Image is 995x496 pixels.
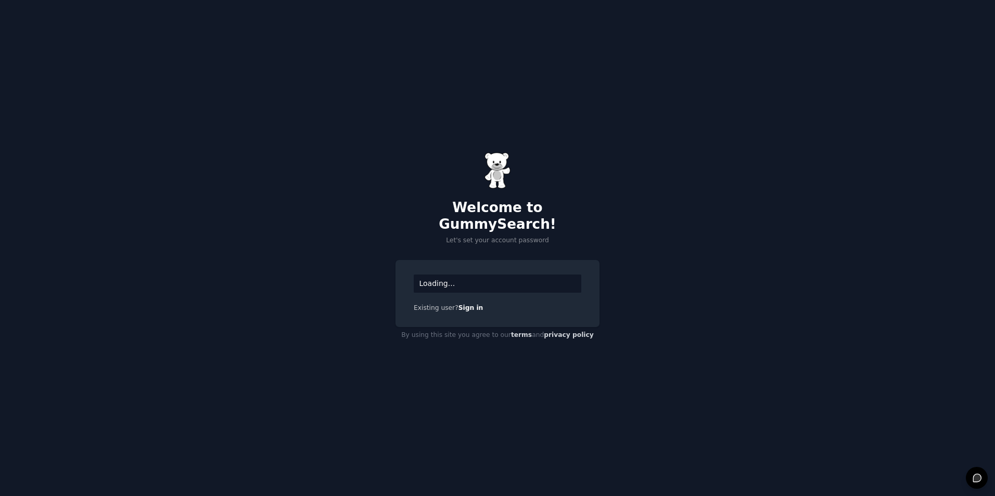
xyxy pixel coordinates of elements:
[458,304,483,311] a: Sign in
[396,327,599,344] div: By using this site you agree to our and
[414,275,581,293] div: Loading...
[544,331,594,338] a: privacy policy
[396,236,599,245] p: Let's set your account password
[511,331,532,338] a: terms
[396,200,599,232] h2: Welcome to GummySearch!
[414,304,458,311] span: Existing user?
[484,152,511,189] img: Gummy Bear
